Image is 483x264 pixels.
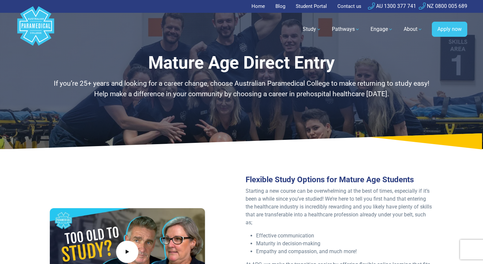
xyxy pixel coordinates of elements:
[299,20,325,38] a: Study
[256,232,433,240] li: Effective communication
[256,248,433,255] li: Empathy and compassion, and much more!
[419,3,467,9] a: NZ 0800 005 689
[256,240,433,248] li: Maturity in decision-making
[246,175,433,185] h3: Flexible Study Options for Mature Age Students
[367,20,397,38] a: Engage
[16,13,55,46] a: Australian Paramedical College
[368,3,416,9] a: AU 1300 377 741
[54,79,429,98] span: If you’re 25+ years and looking for a career change, choose Australian Paramedical College to mak...
[432,22,467,37] a: Apply now
[246,187,433,227] p: Starting a new course can be overwhelming at the best of times, especially if it’s been a while s...
[50,53,433,73] h1: Mature Age Direct Entry
[328,20,364,38] a: Pathways
[400,20,427,38] a: About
